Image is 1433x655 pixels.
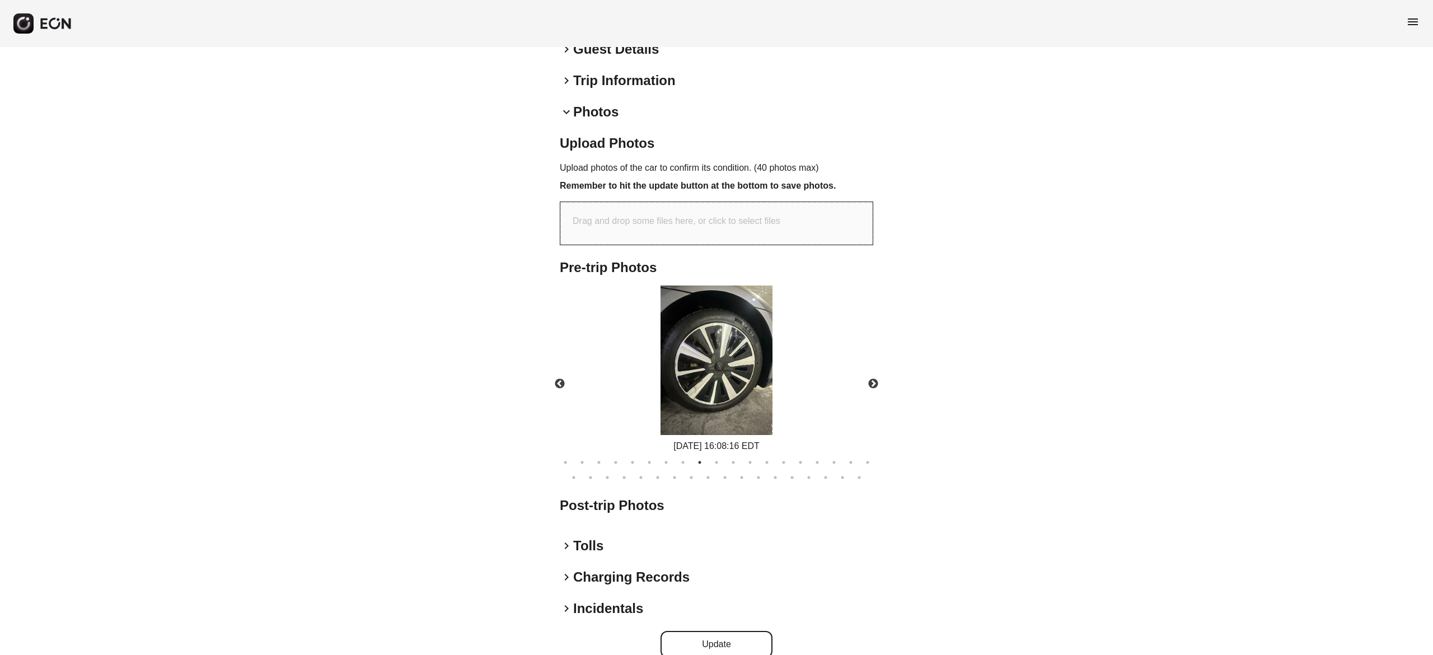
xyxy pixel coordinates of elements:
[573,537,603,555] h2: Tolls
[669,472,680,483] button: 26
[795,457,806,468] button: 15
[573,600,643,617] h2: Incidentals
[560,105,573,119] span: keyboard_arrow_down
[585,472,596,483] button: 21
[761,457,772,468] button: 13
[711,457,722,468] button: 10
[560,161,873,175] p: Upload photos of the car to confirm its condition. (40 photos max)
[728,457,739,468] button: 11
[540,364,579,404] button: Previous
[661,457,672,468] button: 7
[635,472,647,483] button: 24
[661,286,772,435] img: https://fastfleet.me/rails/active_storage/blobs/redirect/eyJfcmFpbHMiOnsibWVzc2FnZSI6IkJBaHBBNkV0...
[845,457,856,468] button: 18
[854,364,893,404] button: Next
[573,214,780,228] p: Drag and drop some files here, or click to select files
[1406,15,1420,29] span: menu
[577,457,588,468] button: 2
[560,134,873,152] h2: Upload Photos
[820,472,831,483] button: 35
[694,457,705,468] button: 9
[619,472,630,483] button: 23
[560,74,573,87] span: keyboard_arrow_right
[593,457,605,468] button: 3
[560,602,573,615] span: keyboard_arrow_right
[560,539,573,553] span: keyboard_arrow_right
[703,472,714,483] button: 28
[786,472,798,483] button: 33
[837,472,848,483] button: 36
[644,457,655,468] button: 6
[602,472,613,483] button: 22
[573,72,676,90] h2: Trip Information
[770,472,781,483] button: 32
[560,497,873,514] h2: Post-trip Photos
[573,40,659,58] h2: Guest Details
[573,568,690,586] h2: Charging Records
[719,472,730,483] button: 29
[627,457,638,468] button: 5
[753,472,764,483] button: 31
[652,472,663,483] button: 25
[560,179,873,193] h3: Remember to hit the update button at the bottom to save photos.
[560,43,573,56] span: keyboard_arrow_right
[744,457,756,468] button: 12
[803,472,814,483] button: 34
[573,103,619,121] h2: Photos
[686,472,697,483] button: 27
[610,457,621,468] button: 4
[560,259,873,277] h2: Pre-trip Photos
[736,472,747,483] button: 30
[828,457,840,468] button: 17
[560,570,573,584] span: keyboard_arrow_right
[862,457,873,468] button: 19
[560,457,571,468] button: 1
[778,457,789,468] button: 14
[568,472,579,483] button: 20
[812,457,823,468] button: 16
[677,457,689,468] button: 8
[661,439,772,453] div: [DATE] 16:08:16 EDT
[854,472,865,483] button: 37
